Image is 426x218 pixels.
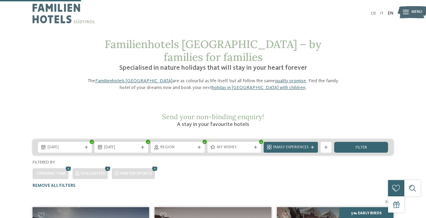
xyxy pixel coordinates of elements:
[212,85,305,90] a: holiday in [GEOGRAPHIC_DATA] with children
[177,122,249,127] span: A stay in your favourite hotels
[387,199,389,205] span: /
[47,145,82,150] span: [DATE]
[162,112,264,121] span: Send your non-binding enquiry!
[95,79,173,83] a: Familienhotels [GEOGRAPHIC_DATA]
[81,171,105,176] span: Dolomites
[356,146,367,150] span: filter
[275,79,306,83] a: quality promise
[273,145,308,150] span: Family Experiences
[104,145,139,150] span: [DATE]
[385,199,387,205] span: 7
[371,11,376,16] a: DE
[33,160,56,165] span: Filtered by:
[160,145,195,150] span: Region
[120,171,152,176] span: Winter sports
[37,171,66,176] span: Opening time
[217,145,252,150] span: My wishes
[119,65,307,71] span: Specialised in nature holidays that will stay in your heart forever
[380,11,384,16] a: IT
[84,78,342,91] p: The are as colourful as life itself, but all follow the same . Find the family hotel of your drea...
[411,9,422,15] span: Menu
[388,11,393,16] a: EN
[105,37,321,64] span: Familienhotels [GEOGRAPHIC_DATA] – by families for families
[33,183,75,188] span: Remove all filters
